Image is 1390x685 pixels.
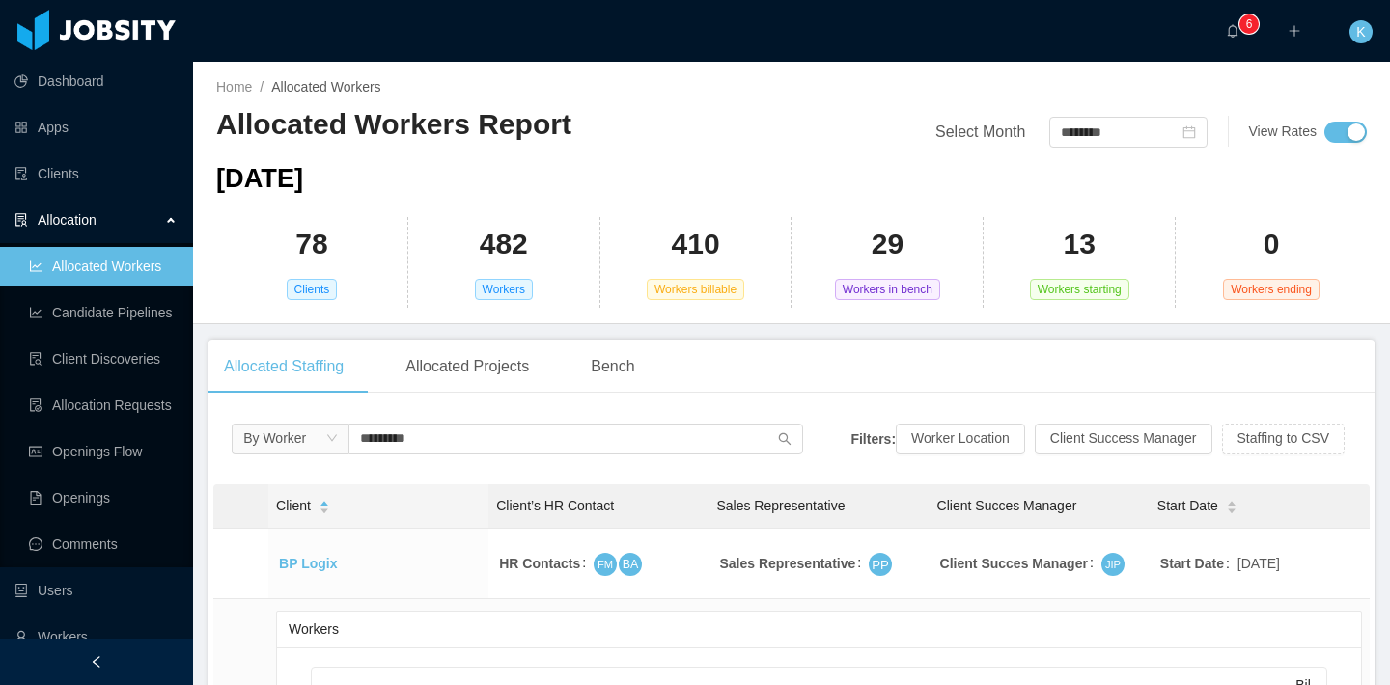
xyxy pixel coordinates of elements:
[1222,424,1345,454] button: Staffing to CSV
[937,498,1077,513] span: Client Succes Manager
[287,279,338,300] span: Clients
[29,432,178,471] a: icon: idcardOpenings Flow
[29,247,178,286] a: icon: line-chartAllocated Workers
[276,496,311,516] span: Client
[719,556,855,571] strong: Sales Representative
[326,432,338,446] i: icon: down
[1064,225,1096,264] h2: 13
[1223,279,1320,300] span: Workers ending
[1248,123,1317,139] span: View Rates
[935,123,1025,140] span: Select Month
[575,340,650,394] div: Bench
[14,154,178,193] a: icon: auditClients
[1237,554,1280,574] span: [DATE]
[850,430,896,446] strong: Filters:
[480,225,528,264] h2: 482
[1160,556,1224,571] strong: Start Date
[29,525,178,563] a: icon: messageComments
[1356,20,1365,43] span: K
[1288,24,1301,38] i: icon: plus
[1226,506,1237,511] i: icon: caret-down
[835,279,940,300] span: Workers in bench
[208,340,359,394] div: Allocated Staffing
[1264,225,1280,264] h2: 0
[216,79,252,95] a: Home
[216,163,303,193] span: [DATE]
[940,556,1088,571] strong: Client Succes Manager
[499,556,580,571] strong: HR Contacts
[29,340,178,378] a: icon: file-searchClient Discoveries
[14,108,178,147] a: icon: appstoreApps
[647,279,744,300] span: Workers billable
[623,554,639,574] span: BA
[289,612,1349,647] div: Workers
[38,212,97,228] span: Allocation
[279,556,337,571] a: BP Logix
[319,506,329,511] i: icon: caret-down
[778,432,792,446] i: icon: search
[872,225,903,264] h2: 29
[295,225,327,264] h2: 78
[1226,499,1237,505] i: icon: caret-up
[29,386,178,425] a: icon: file-doneAllocation Requests
[260,79,264,95] span: /
[271,79,380,95] span: Allocated Workers
[1239,14,1259,34] sup: 6
[1105,555,1121,573] span: JIP
[716,498,845,513] span: Sales Representative
[14,213,28,227] i: icon: solution
[672,225,720,264] h2: 410
[1030,279,1129,300] span: Workers starting
[1226,498,1237,511] div: Sort
[390,340,544,394] div: Allocated Projects
[216,105,792,145] h2: Allocated Workers Report
[896,424,1025,454] button: Worker Location
[496,498,614,513] span: Client’s HR Contact
[598,555,613,573] span: FM
[29,293,178,332] a: icon: line-chartCandidate Pipelines
[1182,125,1196,139] i: icon: calendar
[1246,14,1253,34] p: 6
[14,617,178,656] a: icon: userWorkers
[872,554,889,576] span: PP
[1226,24,1239,38] i: icon: bell
[14,571,178,610] a: icon: robotUsers
[319,498,330,511] div: Sort
[29,479,178,517] a: icon: file-textOpenings
[475,279,533,300] span: Workers
[1035,424,1212,454] button: Client Success Manager
[14,62,178,100] a: icon: pie-chartDashboard
[243,424,306,452] div: By Worker
[1157,496,1218,516] span: Start Date
[319,499,329,505] i: icon: caret-up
